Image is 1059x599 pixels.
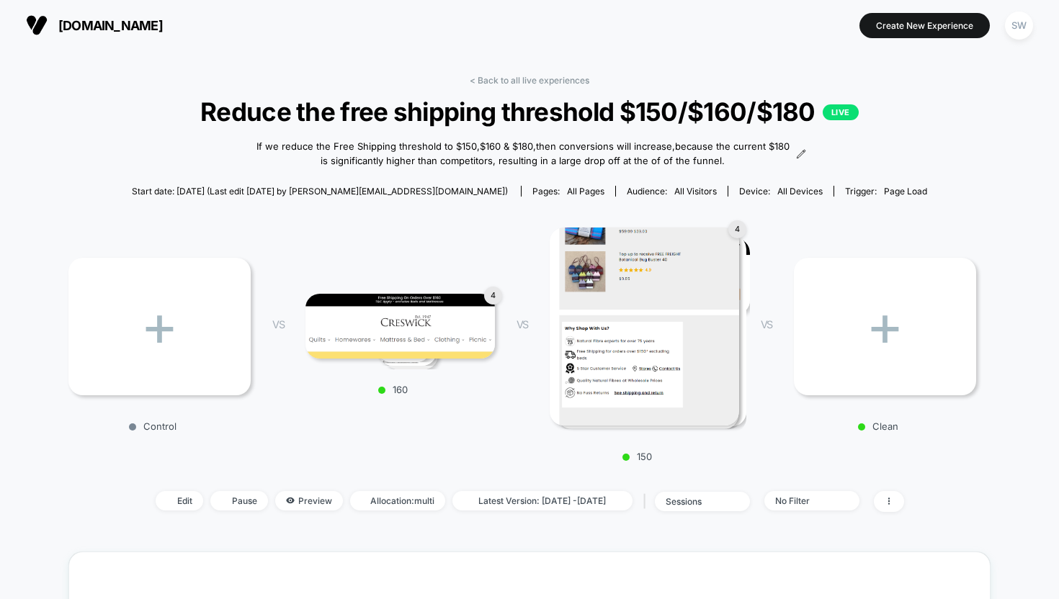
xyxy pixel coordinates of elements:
span: Reduce the free shipping threshold $150/$160/$180 [115,96,944,127]
p: 150 [542,451,732,462]
span: | [640,491,655,512]
img: 160 main [305,294,495,359]
div: Pages: [532,186,604,197]
div: + [68,258,251,395]
div: 4 [484,287,502,305]
span: If we reduce the Free Shipping threshold to $150,$160 & $180,then conversions will increase,becau... [253,140,792,168]
p: 160 [298,384,488,395]
div: No Filter [775,495,833,506]
button: [DOMAIN_NAME] [22,14,167,37]
div: 4 [728,220,746,238]
span: Start date: [DATE] (Last edit [DATE] by [PERSON_NAME][EMAIL_ADDRESS][DOMAIN_NAME]) [132,186,508,197]
span: all pages [567,186,604,197]
span: VS [272,318,284,330]
div: sessions [666,496,723,507]
span: VS [517,318,528,330]
span: Device: [728,186,834,197]
span: Preview [275,491,343,510]
span: Edit [156,491,203,510]
a: < Back to all live experiences [470,75,589,86]
p: Control [61,420,243,432]
span: [DOMAIN_NAME] [58,18,163,33]
span: Allocation: multi [350,491,445,510]
div: + [794,258,976,395]
button: Create New Experience [859,13,990,38]
p: Clean [787,420,969,432]
div: Trigger: [845,186,927,197]
img: Visually logo [26,14,48,36]
div: Audience: [627,186,717,197]
span: Latest Version: [DATE] - [DATE] [452,491,633,510]
img: 150 main [550,228,739,425]
span: Page Load [884,186,927,197]
span: all devices [777,186,823,197]
span: All Visitors [674,186,717,197]
div: SW [1005,12,1033,40]
button: SW [1001,11,1037,40]
span: Pause [210,491,268,510]
p: LIVE [823,104,859,120]
span: VS [761,318,772,330]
